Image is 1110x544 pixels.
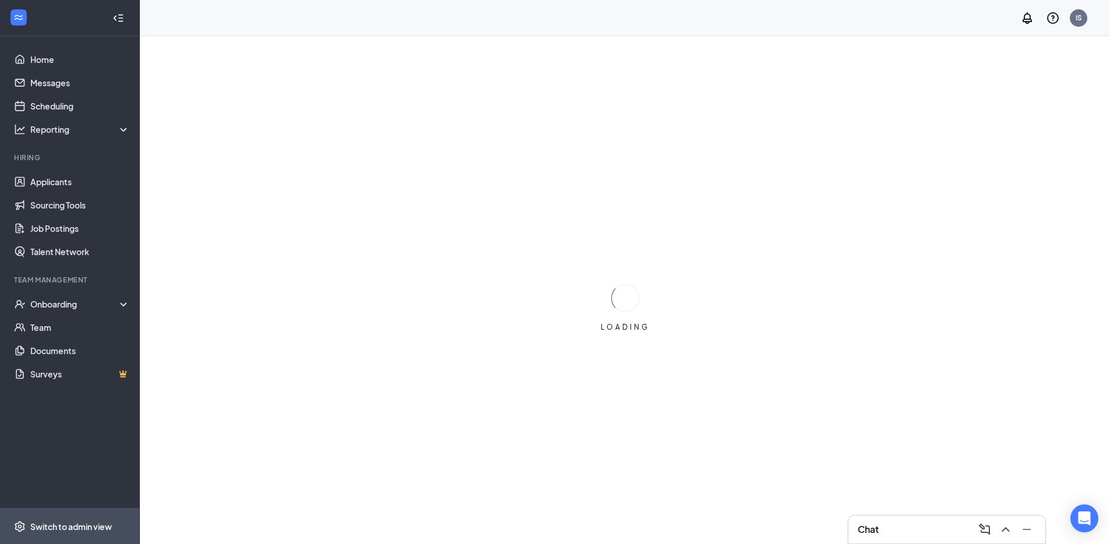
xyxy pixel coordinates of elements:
[996,520,1015,539] button: ChevronUp
[1020,522,1034,536] svg: Minimize
[30,48,130,71] a: Home
[30,123,131,135] div: Reporting
[30,193,130,217] a: Sourcing Tools
[975,520,994,539] button: ComposeMessage
[13,12,24,23] svg: WorkstreamLogo
[30,316,130,339] a: Team
[1017,520,1036,539] button: Minimize
[30,71,130,94] a: Messages
[1070,504,1098,532] div: Open Intercom Messenger
[112,12,124,24] svg: Collapse
[30,298,120,310] div: Onboarding
[30,240,130,263] a: Talent Network
[14,521,26,532] svg: Settings
[596,322,654,332] div: LOADING
[30,339,130,362] a: Documents
[14,275,128,285] div: Team Management
[978,522,992,536] svg: ComposeMessage
[14,153,128,163] div: Hiring
[14,123,26,135] svg: Analysis
[30,362,130,386] a: SurveysCrown
[858,523,879,536] h3: Chat
[1020,11,1034,25] svg: Notifications
[999,522,1013,536] svg: ChevronUp
[1046,11,1060,25] svg: QuestionInfo
[14,298,26,310] svg: UserCheck
[30,217,130,240] a: Job Postings
[30,94,130,118] a: Scheduling
[30,521,112,532] div: Switch to admin view
[30,170,130,193] a: Applicants
[1076,13,1082,23] div: IS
